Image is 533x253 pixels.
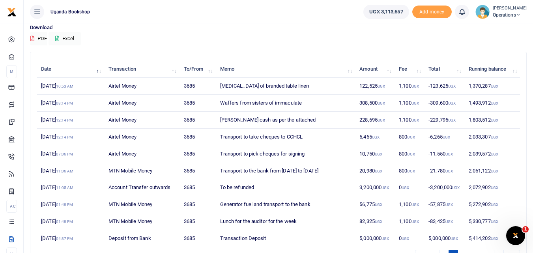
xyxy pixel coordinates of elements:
[37,230,104,247] td: [DATE]
[30,24,527,32] p: Download
[424,196,464,213] td: -57,875
[491,101,498,105] small: UGX
[382,236,389,241] small: UGX
[443,135,450,139] small: UGX
[215,112,355,129] td: [PERSON_NAME] cash as per the attached
[491,135,498,139] small: UGX
[375,219,382,224] small: UGX
[395,145,424,162] td: 800
[464,196,520,213] td: 5,272,902
[445,169,453,173] small: UGX
[464,61,520,78] th: Running balance: activate to sort column ascending
[215,213,355,230] td: Lunch for the auditor for the week
[355,230,395,247] td: 5,000,000
[56,101,73,105] small: 08:14 PM
[56,186,74,190] small: 11:05 AM
[180,162,216,179] td: 3685
[411,101,419,105] small: UGX
[448,118,456,122] small: UGX
[215,145,355,162] td: Transport to pick cheques for signing
[464,129,520,146] td: 2,033,307
[360,5,412,19] li: Wallet ballance
[424,78,464,95] td: -123,625
[56,219,73,224] small: 01:48 PM
[506,226,525,245] iframe: Intercom live chat
[395,78,424,95] td: 1,100
[215,61,355,78] th: Memo: activate to sort column ascending
[37,196,104,213] td: [DATE]
[56,135,73,139] small: 12:14 PM
[491,186,498,190] small: UGX
[104,112,180,129] td: Airtel Money
[375,169,382,173] small: UGX
[7,9,17,15] a: logo-small logo-large logo-large
[104,145,180,162] td: Airtel Money
[407,169,415,173] small: UGX
[475,5,490,19] img: profile-user
[411,219,419,224] small: UGX
[395,95,424,112] td: 1,100
[355,196,395,213] td: 56,775
[6,200,17,213] li: Ac
[378,118,385,122] small: UGX
[464,78,520,95] td: 1,370,287
[424,145,464,162] td: -11,550
[215,129,355,146] td: Transport to take cheques to CCHCL
[372,135,380,139] small: UGX
[37,213,104,230] td: [DATE]
[180,145,216,162] td: 3685
[464,230,520,247] td: 5,414,202
[407,135,415,139] small: UGX
[56,169,74,173] small: 11:06 AM
[445,152,453,156] small: UGX
[424,230,464,247] td: 5,000,000
[395,112,424,129] td: 1,100
[56,118,73,122] small: 12:14 PM
[56,202,73,207] small: 01:48 PM
[56,236,73,241] small: 04:37 PM
[104,95,180,112] td: Airtel Money
[355,145,395,162] td: 10,750
[448,84,456,88] small: UGX
[464,112,520,129] td: 1,803,512
[355,129,395,146] td: 5,465
[37,162,104,179] td: [DATE]
[355,213,395,230] td: 82,325
[215,95,355,112] td: Waffers from sisters of immaculate
[104,196,180,213] td: MTN Mobile Money
[37,179,104,196] td: [DATE]
[491,219,498,224] small: UGX
[475,5,527,19] a: profile-user [PERSON_NAME] Operations
[375,152,382,156] small: UGX
[37,112,104,129] td: [DATE]
[395,61,424,78] th: Fee: activate to sort column ascending
[445,219,453,224] small: UGX
[402,236,409,241] small: UGX
[424,61,464,78] th: Total: activate to sort column ascending
[56,84,74,88] small: 10:53 AM
[6,65,17,78] li: M
[464,179,520,196] td: 2,072,902
[104,230,180,247] td: Deposit from Bank
[180,230,216,247] td: 3685
[491,118,498,122] small: UGX
[104,213,180,230] td: MTN Mobile Money
[369,8,403,16] span: UGX 3,113,657
[104,129,180,146] td: Airtel Money
[424,213,464,230] td: -83,425
[355,112,395,129] td: 228,695
[180,179,216,196] td: 3685
[395,230,424,247] td: 0
[464,213,520,230] td: 5,330,777
[37,129,104,146] td: [DATE]
[395,162,424,179] td: 800
[412,8,452,14] a: Add money
[180,95,216,112] td: 3685
[464,162,520,179] td: 2,051,122
[402,186,409,190] small: UGX
[215,230,355,247] td: Transaction Deposit
[47,8,94,15] span: Uganda bookshop
[445,202,453,207] small: UGX
[104,61,180,78] th: Transaction: activate to sort column ascending
[412,6,452,19] li: Toup your wallet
